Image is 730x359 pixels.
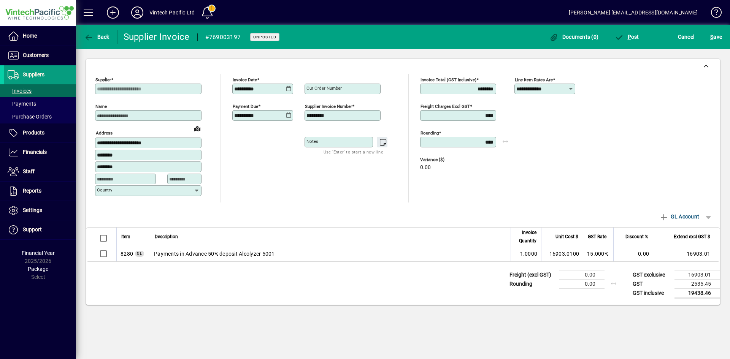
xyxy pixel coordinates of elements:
[8,88,32,94] span: Invoices
[614,34,639,40] span: ost
[506,270,559,279] td: Freight (excl GST)
[233,104,258,109] mat-label: Payment due
[324,147,383,156] mat-hint: Use 'Enter' to start a new line
[4,123,76,142] a: Products
[674,288,720,298] td: 19438.46
[82,30,111,44] button: Back
[4,27,76,46] a: Home
[150,246,511,261] td: Payments in Advance 50% deposit Alcolyzer 5001
[569,6,698,19] div: [PERSON_NAME] [EMAIL_ADDRESS][DOMAIN_NAME]
[678,31,695,43] span: Cancel
[559,270,605,279] td: 0.00
[4,46,76,65] a: Customers
[506,279,559,288] td: Rounding
[613,246,653,261] td: 0.00
[8,114,52,120] span: Purchase Orders
[4,201,76,220] a: Settings
[653,246,720,261] td: 16903.01
[629,279,674,288] td: GST
[549,34,598,40] span: Documents (0)
[4,182,76,201] a: Reports
[559,279,605,288] td: 0.00
[421,77,476,82] mat-label: Invoice Total (GST inclusive)
[676,30,697,44] button: Cancel
[421,104,470,109] mat-label: Freight charges excl GST
[121,250,133,258] span: Payments in Advance
[541,246,583,261] td: 16903.0100
[547,30,600,44] button: Documents (0)
[659,210,699,223] span: GL Account
[710,31,722,43] span: ave
[23,149,47,155] span: Financials
[155,232,178,241] span: Description
[4,97,76,110] a: Payments
[516,228,536,245] span: Invoice Quantity
[191,122,203,134] a: View on map
[137,251,142,256] span: GL
[95,77,111,82] mat-label: Supplier
[253,35,276,40] span: Unposted
[233,77,257,82] mat-label: Invoice date
[8,101,36,107] span: Payments
[84,34,109,40] span: Back
[28,266,48,272] span: Package
[95,104,107,109] mat-label: Name
[22,250,55,256] span: Financial Year
[23,207,42,213] span: Settings
[629,288,674,298] td: GST inclusive
[76,30,118,44] app-page-header-button: Back
[583,246,613,261] td: 15.000%
[628,34,631,40] span: P
[4,84,76,97] a: Invoices
[4,143,76,162] a: Financials
[420,157,466,162] span: Variance ($)
[4,110,76,123] a: Purchase Orders
[149,6,195,19] div: Vintech Pacific Ltd
[125,6,149,19] button: Profile
[23,52,49,58] span: Customers
[23,130,44,136] span: Products
[23,33,37,39] span: Home
[674,279,720,288] td: 2535.45
[674,232,710,241] span: Extend excl GST $
[23,188,41,194] span: Reports
[121,232,130,241] span: Item
[515,77,553,82] mat-label: Line item rates are
[305,104,352,109] mat-label: Supplier invoice number
[23,226,42,232] span: Support
[710,34,713,40] span: S
[511,246,541,261] td: 1.0000
[625,232,648,241] span: Discount %
[613,30,641,44] button: Post
[708,30,724,44] button: Save
[306,139,318,144] mat-label: Notes
[555,232,578,241] span: Unit Cost $
[205,31,241,43] div: #769003197
[97,187,112,193] mat-label: Country
[4,220,76,239] a: Support
[23,71,44,77] span: Suppliers
[124,31,190,43] div: Supplier Invoice
[629,270,674,279] td: GST exclusive
[23,168,35,174] span: Staff
[421,130,439,136] mat-label: Rounding
[4,162,76,181] a: Staff
[655,210,703,223] button: GL Account
[420,164,431,171] span: 0.00
[306,85,342,91] mat-label: Our order number
[705,2,720,26] a: Knowledge Base
[101,6,125,19] button: Add
[674,270,720,279] td: 16903.01
[588,232,606,241] span: GST Rate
